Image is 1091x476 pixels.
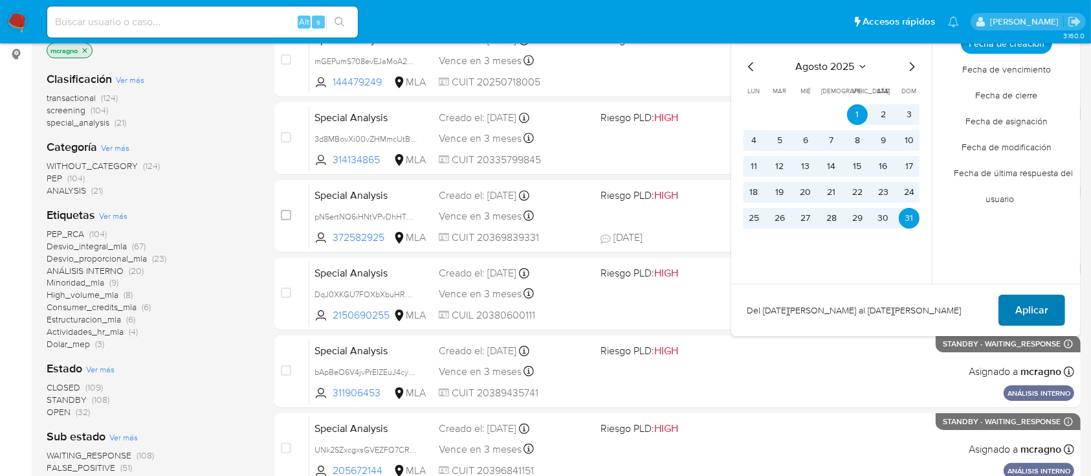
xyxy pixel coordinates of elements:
a: Notificaciones [948,16,959,27]
span: Alt [299,16,309,28]
span: Accesos rápidos [863,15,935,28]
span: s [316,16,320,28]
span: 3.160.0 [1063,30,1085,41]
input: Buscar usuario o caso... [47,14,358,30]
p: marielabelen.cragno@mercadolibre.com [990,16,1063,28]
button: search-icon [326,13,353,31]
a: Salir [1068,15,1081,28]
